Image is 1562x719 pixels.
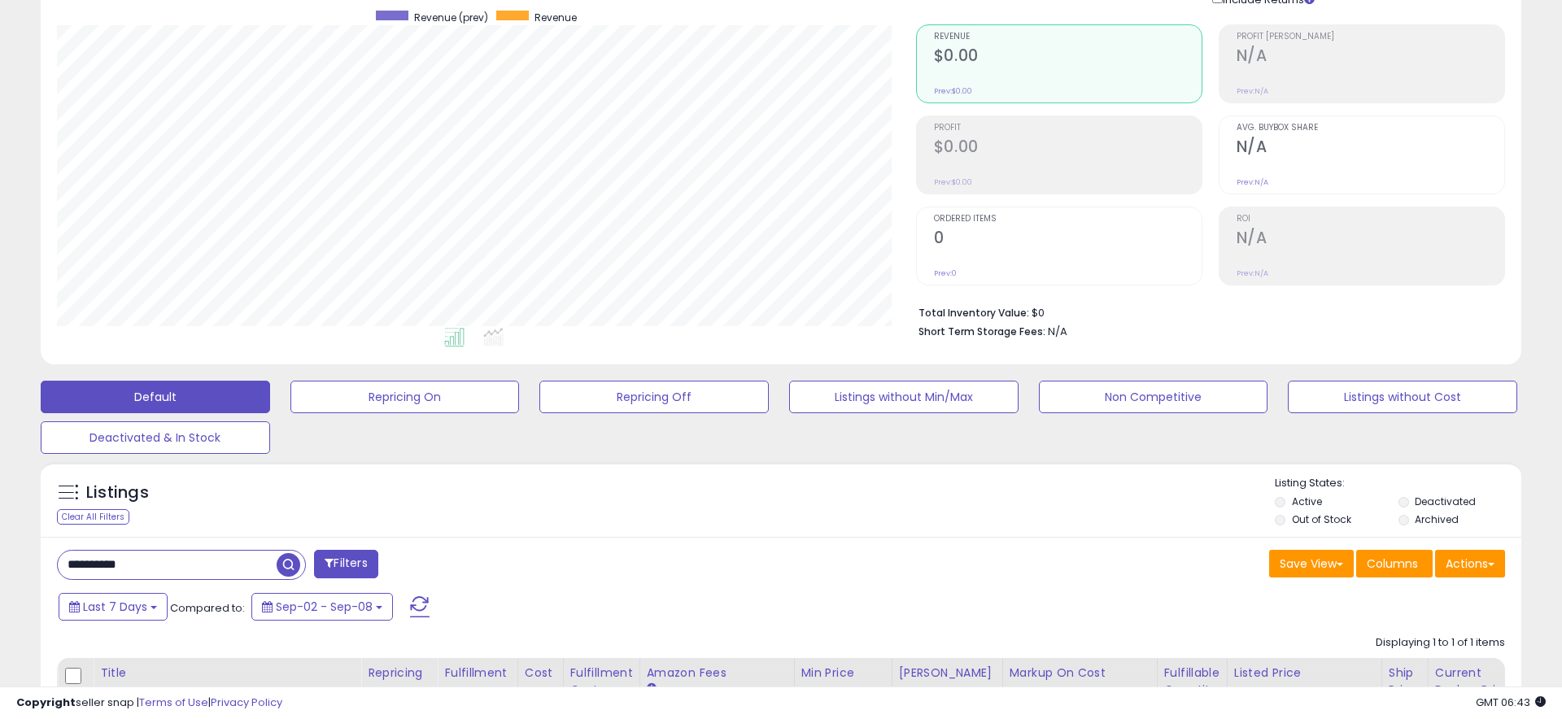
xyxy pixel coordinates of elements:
[934,86,972,96] small: Prev: $0.00
[918,306,1029,320] b: Total Inventory Value:
[1269,550,1354,577] button: Save View
[41,381,270,413] button: Default
[1237,46,1504,68] h2: N/A
[918,302,1493,321] li: $0
[276,599,373,615] span: Sep-02 - Sep-08
[1292,512,1351,526] label: Out of Stock
[1476,695,1546,710] span: 2025-09-16 06:43 GMT
[1237,177,1268,187] small: Prev: N/A
[1237,86,1268,96] small: Prev: N/A
[444,665,510,682] div: Fulfillment
[934,46,1202,68] h2: $0.00
[59,593,168,621] button: Last 7 Days
[1415,495,1476,508] label: Deactivated
[314,550,377,578] button: Filters
[1237,137,1504,159] h2: N/A
[1010,665,1150,682] div: Markup on Cost
[539,381,769,413] button: Repricing Off
[1237,268,1268,278] small: Prev: N/A
[570,665,633,699] div: Fulfillment Cost
[899,665,996,682] div: [PERSON_NAME]
[801,665,885,682] div: Min Price
[1415,512,1459,526] label: Archived
[368,665,430,682] div: Repricing
[57,509,129,525] div: Clear All Filters
[211,695,282,710] a: Privacy Policy
[1356,550,1433,577] button: Columns
[934,177,972,187] small: Prev: $0.00
[525,665,556,682] div: Cost
[1275,476,1521,491] p: Listing States:
[290,381,520,413] button: Repricing On
[1389,665,1421,699] div: Ship Price
[934,268,957,278] small: Prev: 0
[1234,665,1375,682] div: Listed Price
[934,229,1202,251] h2: 0
[414,11,488,24] span: Revenue (prev)
[1376,635,1505,651] div: Displaying 1 to 1 of 1 items
[86,482,149,504] h5: Listings
[16,695,282,711] div: seller snap | |
[139,695,208,710] a: Terms of Use
[1237,215,1504,224] span: ROI
[647,665,788,682] div: Amazon Fees
[1237,124,1504,133] span: Avg. Buybox Share
[1435,550,1505,577] button: Actions
[1164,665,1220,699] div: Fulfillable Quantity
[1288,381,1517,413] button: Listings without Cost
[918,325,1045,338] b: Short Term Storage Fees:
[934,137,1202,159] h2: $0.00
[934,215,1202,224] span: Ordered Items
[1435,665,1519,699] div: Current Buybox Price
[1048,324,1067,339] span: N/A
[934,33,1202,41] span: Revenue
[1367,556,1418,572] span: Columns
[1039,381,1268,413] button: Non Competitive
[41,421,270,454] button: Deactivated & In Stock
[83,599,147,615] span: Last 7 Days
[100,665,354,682] div: Title
[1237,33,1504,41] span: Profit [PERSON_NAME]
[789,381,1019,413] button: Listings without Min/Max
[170,600,245,616] span: Compared to:
[16,695,76,710] strong: Copyright
[534,11,577,24] span: Revenue
[934,124,1202,133] span: Profit
[1237,229,1504,251] h2: N/A
[251,593,393,621] button: Sep-02 - Sep-08
[1292,495,1322,508] label: Active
